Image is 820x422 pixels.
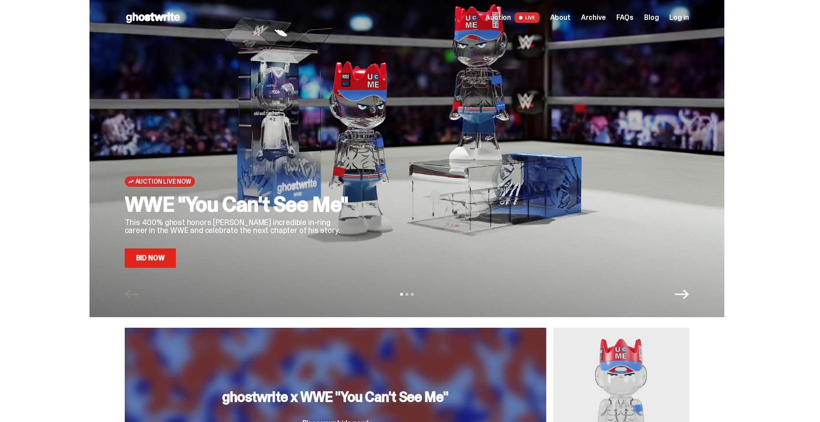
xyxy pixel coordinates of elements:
[400,293,403,296] button: View slide 1
[222,390,448,404] h3: ghostwrite x WWE "You Can't See Me"
[125,248,176,268] a: Bid Now
[125,218,354,234] p: This 400% ghost honors [PERSON_NAME] incredible in-ring career in the WWE and celebrate the next ...
[514,12,540,23] span: LIVE
[669,14,689,21] a: Log in
[411,293,414,296] button: View slide 3
[406,293,408,296] button: View slide 2
[616,14,634,21] a: FAQs
[485,14,511,21] span: Auction
[644,14,659,21] a: Blog
[581,14,606,21] a: Archive
[135,178,191,185] span: Auction Live Now
[485,12,539,23] a: Auction LIVE
[125,194,354,215] h2: WWE "You Can't See Me"
[675,287,689,301] button: Next
[550,14,570,21] a: About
